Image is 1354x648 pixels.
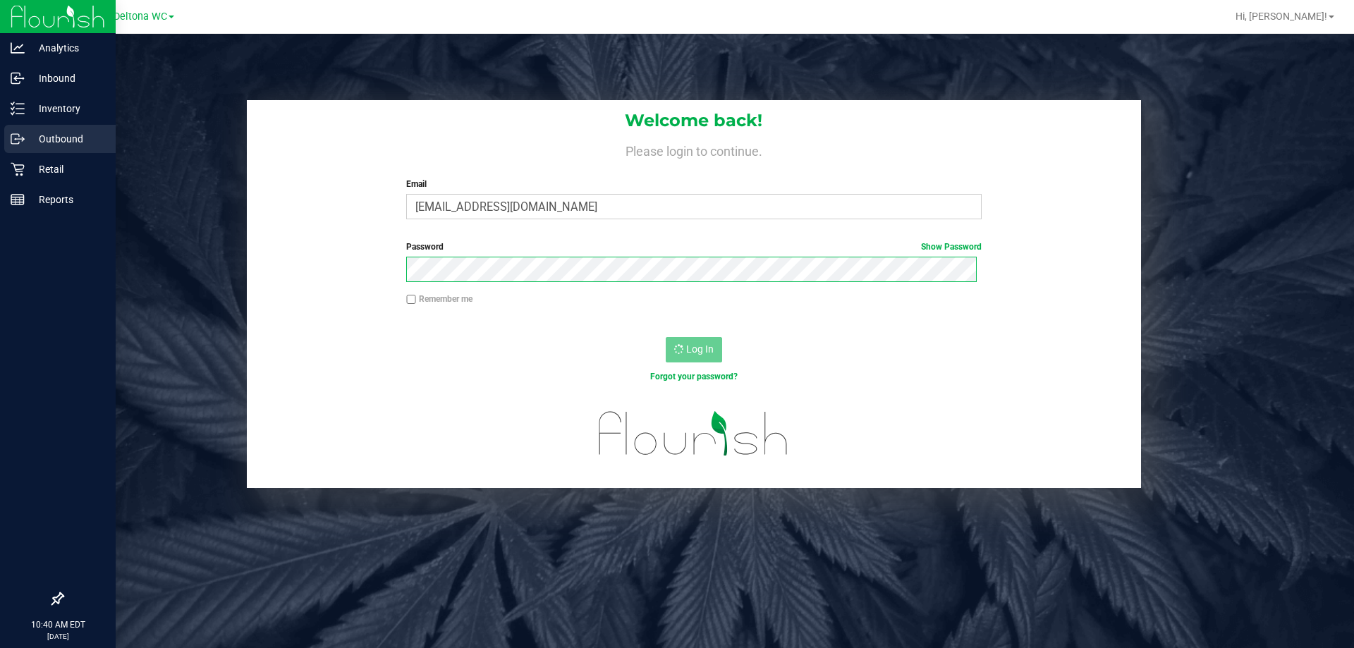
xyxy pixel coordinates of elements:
[406,178,981,190] label: Email
[247,111,1141,130] h1: Welcome back!
[11,132,25,146] inline-svg: Outbound
[25,70,109,87] p: Inbound
[582,398,805,470] img: flourish_logo.svg
[6,618,109,631] p: 10:40 AM EDT
[406,242,444,252] span: Password
[406,293,472,305] label: Remember me
[25,130,109,147] p: Outbound
[921,242,982,252] a: Show Password
[1236,11,1327,22] span: Hi, [PERSON_NAME]!
[11,102,25,116] inline-svg: Inventory
[666,337,722,362] button: Log In
[247,141,1141,158] h4: Please login to continue.
[25,191,109,208] p: Reports
[11,71,25,85] inline-svg: Inbound
[406,295,416,305] input: Remember me
[686,343,714,355] span: Log In
[25,39,109,56] p: Analytics
[25,100,109,117] p: Inventory
[650,372,738,381] a: Forgot your password?
[11,192,25,207] inline-svg: Reports
[25,161,109,178] p: Retail
[11,41,25,55] inline-svg: Analytics
[114,11,167,23] span: Deltona WC
[6,631,109,642] p: [DATE]
[11,162,25,176] inline-svg: Retail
